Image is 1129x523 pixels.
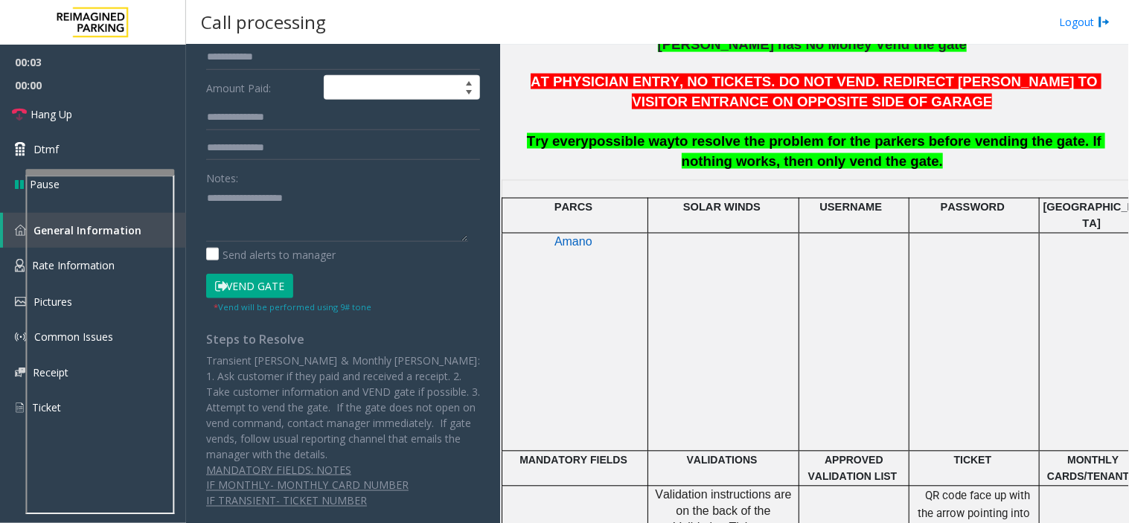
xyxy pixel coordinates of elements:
[206,494,367,508] span: IF TRANSIENT- TICKET NUMBER
[527,133,589,149] span: Try every
[31,106,72,122] span: Hang Up
[206,274,293,299] button: Vend Gate
[554,202,592,214] span: PARCS
[15,225,26,236] img: 'icon'
[206,247,336,263] label: Send alerts to manager
[15,259,25,272] img: 'icon'
[206,165,238,186] label: Notes:
[819,202,882,214] span: USERNAME
[206,353,480,462] p: Transient [PERSON_NAME] & Monthly [PERSON_NAME]: 1. Ask customer if they paid and received a rece...
[206,463,351,477] span: MANDATORY FIELDS: NOTES
[15,401,25,414] img: 'icon'
[33,141,59,157] span: Dtmf
[941,202,1005,214] span: PASSWORD
[687,455,758,466] span: VALIDATIONS
[1098,14,1110,30] img: logout
[954,455,992,466] span: TICKET
[15,297,26,307] img: 'icon'
[658,36,968,52] span: [PERSON_NAME] has No Money Vend the gate
[214,301,371,312] small: Vend will be performed using 9# tone
[808,455,898,483] span: APPROVED VALIDATION LIST
[531,74,1101,109] span: AT PHYSICIAN ENTRY, NO TICKETS. DO NOT VEND. REDIRECT [PERSON_NAME] TO VISITOR ENTRANCE ON OPPOSI...
[206,333,480,347] h4: Steps to Resolve
[206,478,409,492] span: IF MONTHLY- MONTHLY CARD NUMBER
[3,213,186,248] a: General Information
[683,202,761,214] span: SOLAR WINDS
[458,88,479,100] span: Decrease value
[194,4,333,40] h3: Call processing
[554,236,592,248] span: Amano
[15,368,25,377] img: 'icon'
[15,331,27,343] img: 'icon'
[519,455,627,466] span: MANDATORY FIELDS
[458,76,479,88] span: Increase value
[1060,14,1110,30] a: Logout
[589,133,675,149] span: possible way
[202,75,320,100] label: Amount Paid:
[675,133,1105,169] span: to resolve the problem for the parkers before vending the gate. If nothing works, then only vend ...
